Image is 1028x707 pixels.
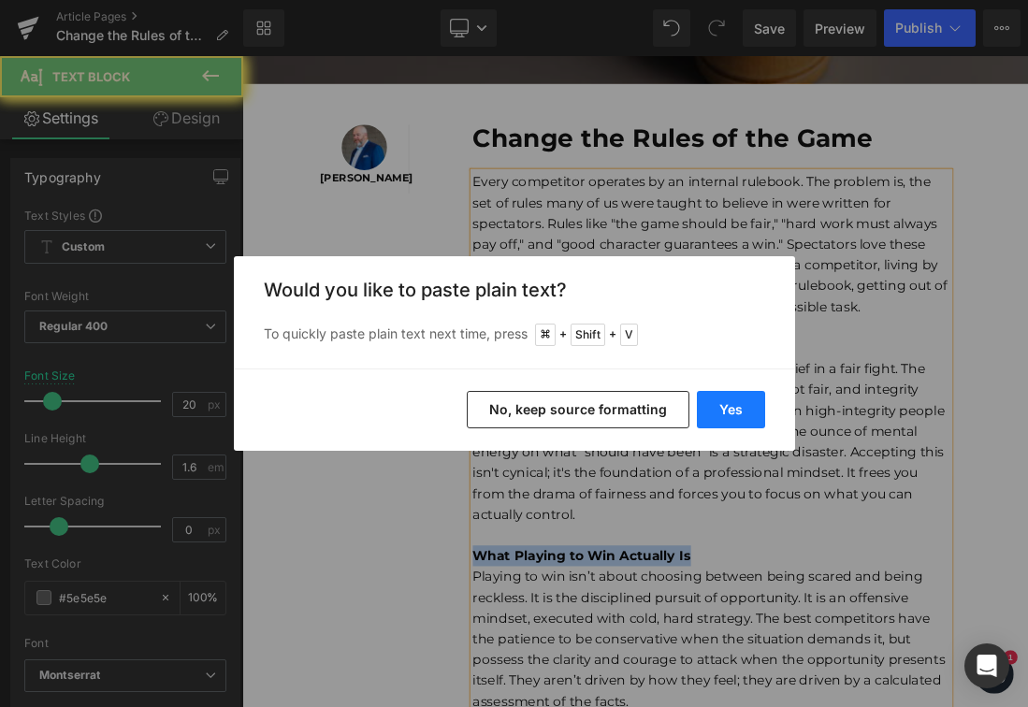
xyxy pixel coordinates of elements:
button: Yes [697,391,765,428]
span: + [609,325,616,344]
span: V [620,324,638,346]
font: Every competitor operates by an internal rulebook. The problem is, the set of rules many of us we... [332,169,1016,371]
strong: [PERSON_NAME] [112,166,246,184]
h3: Would you like to paste plain text? [264,279,765,301]
span: Shift [571,324,605,346]
b: The Unsentimental Rules of Reality [332,409,682,431]
div: Open Intercom Messenger [964,643,1009,688]
b: Change the Rules of the Game [332,95,908,139]
button: No, keep source formatting [467,391,689,428]
font: The first chapter in the fantasy rulebook is the belief in a fair fight. The brutal, unsentimenta... [332,439,1012,671]
p: To quickly paste plain text next time, press [264,324,765,346]
span: + [559,325,567,344]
